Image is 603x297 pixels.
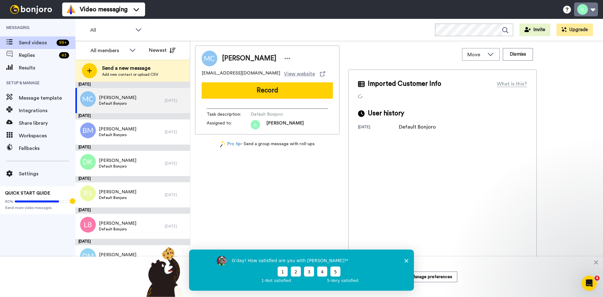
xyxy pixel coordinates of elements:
[165,129,187,135] div: [DATE]
[99,132,136,137] span: Default Bonjoro
[19,52,57,59] span: Replies
[19,107,75,114] span: Integrations
[207,120,251,129] span: Assigned to:
[358,124,399,131] div: [DATE]
[284,70,315,78] span: View website
[595,276,600,281] span: 4
[80,154,96,170] img: dk.png
[99,252,136,258] span: [PERSON_NAME]
[75,207,190,214] div: [DATE]
[202,51,217,66] img: Image of Matthew Clarkson
[144,44,180,57] button: Newest
[99,126,136,132] span: [PERSON_NAME]
[19,170,75,178] span: Settings
[102,72,158,77] span: Add new contact or upload CSV
[207,111,251,118] span: Task description :
[165,98,187,103] div: [DATE]
[90,47,126,54] div: All members
[220,141,241,147] a: Pro tip
[57,40,69,46] div: 99 +
[66,4,76,14] img: vm-color.svg
[141,247,187,297] img: bear-with-cookie.png
[102,64,158,72] span: Send a new message
[19,145,75,152] span: Fallbacks
[80,185,96,201] img: rs.png
[503,48,533,61] button: Dismiss
[59,52,69,58] div: 43
[266,120,304,129] span: [PERSON_NAME]
[80,91,96,107] img: mc.png
[202,70,280,78] span: [EMAIL_ADDRESS][DOMAIN_NAME]
[251,120,260,129] img: b5d4056d-cad9-422a-9623-1d97d0ba8f5d.png
[99,164,136,169] span: Default Bonjoro
[5,199,13,204] span: 80%
[165,192,187,197] div: [DATE]
[165,161,187,166] div: [DATE]
[189,250,414,291] iframe: Survey by Grant from Bonjoro
[99,95,136,101] span: [PERSON_NAME]
[368,79,441,89] span: Imported Customer Info
[70,198,75,204] div: Tooltip anchor
[90,26,132,34] span: All
[19,119,75,127] span: Share library
[75,176,190,182] div: [DATE]
[5,191,50,195] span: QUICK START GUIDE
[202,82,333,99] button: Record
[19,39,54,47] span: Send videos
[467,51,484,58] span: Move
[406,272,457,282] button: Manage preferences
[99,220,136,227] span: [PERSON_NAME]
[187,263,366,282] h3: We use cookies to improve your experience and to understand how our website is used.
[75,113,190,119] div: [DATE]
[497,80,527,88] div: What is this?
[165,224,187,229] div: [DATE]
[220,141,226,147] img: magic-wand.svg
[557,24,593,36] button: Upgrade
[80,5,128,14] span: Video messaging
[582,276,597,291] iframe: Intercom live chat
[75,82,190,88] div: [DATE]
[251,111,310,118] span: Default Bonjoro
[19,94,75,102] span: Message template
[368,109,404,118] span: User history
[99,157,136,164] span: [PERSON_NAME]
[222,54,276,63] span: [PERSON_NAME]
[284,70,325,78] a: View website
[75,145,190,151] div: [DATE]
[80,123,96,138] img: bm.png
[5,205,70,210] span: Send more video messages
[99,227,136,232] span: Default Bonjoro
[99,195,136,200] span: Default Bonjoro
[99,189,136,195] span: [PERSON_NAME]
[8,5,55,14] img: bj-logo-header-white.svg
[19,132,75,140] span: Workspaces
[19,64,75,72] span: Results
[75,239,190,245] div: [DATE]
[99,101,136,106] span: Default Bonjoro
[399,123,436,131] div: Default Bonjoro
[80,217,96,233] img: lb.png
[195,141,340,147] div: - Send a group message with roll-ups
[80,248,96,264] img: dm.png
[519,24,550,36] button: Invite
